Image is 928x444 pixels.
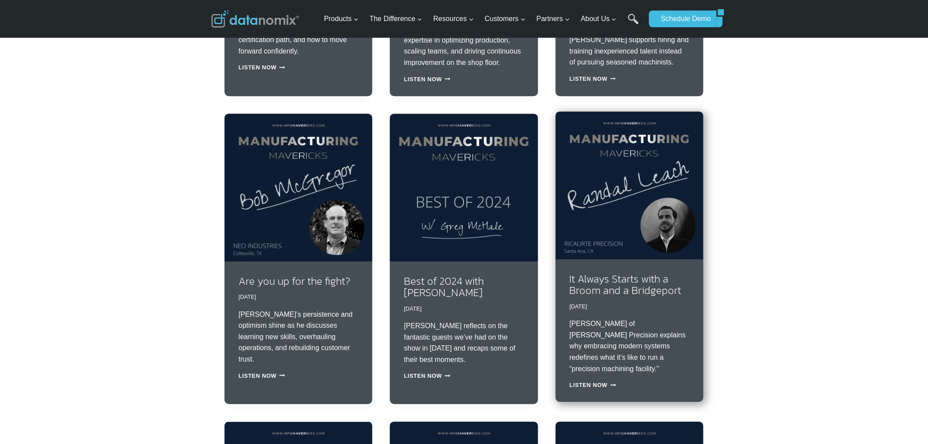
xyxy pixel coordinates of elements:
[239,64,285,71] a: Listen Now
[239,309,358,365] p: [PERSON_NAME]’s persistence and optimism shine as he discusses learning new skills, overhauling o...
[138,0,166,8] span: Last Name
[239,293,256,301] time: [DATE]
[225,114,372,261] img: Bob McGregor, President Neo Industries
[404,76,450,82] a: Listen Now
[404,12,524,68] p: [PERSON_NAME] is an experienced operations leader with years of expertise in optimizing productio...
[324,13,359,25] span: Products
[404,304,421,313] time: [DATE]
[536,13,570,25] span: Partners
[35,160,48,166] a: Terms
[404,320,524,365] p: [PERSON_NAME] reflects on the fantastic guests we’ve had on the show in [DATE] and recaps some of...
[211,10,299,28] img: Datanomix
[570,75,616,82] a: Listen Now
[570,382,616,388] a: Listen Now
[649,11,717,27] a: Schedule Demo
[570,271,682,298] a: It Always Starts with a Broom and a Bridgeport
[321,5,645,33] nav: Primary Navigation
[404,273,484,300] a: Best of 2024 with [PERSON_NAME]
[239,273,350,289] a: Are you up for the fight?
[485,13,525,25] span: Customers
[628,14,639,33] a: Search
[581,13,617,25] span: About Us
[390,114,538,261] img: Best of the Manufacturing Mavericks Podcast
[570,302,587,311] time: [DATE]
[239,372,285,379] a: Listen Now
[570,318,689,374] p: [PERSON_NAME] of [PERSON_NAME] Precision explains why embracing modern systems redefines what it’...
[138,36,164,44] span: Company
[56,160,85,166] a: Privacy Policy
[433,13,474,25] span: Resources
[556,111,703,259] img: Randal Leach, Ricaurte Precision
[404,372,450,379] a: Listen Now
[370,13,423,25] span: The Difference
